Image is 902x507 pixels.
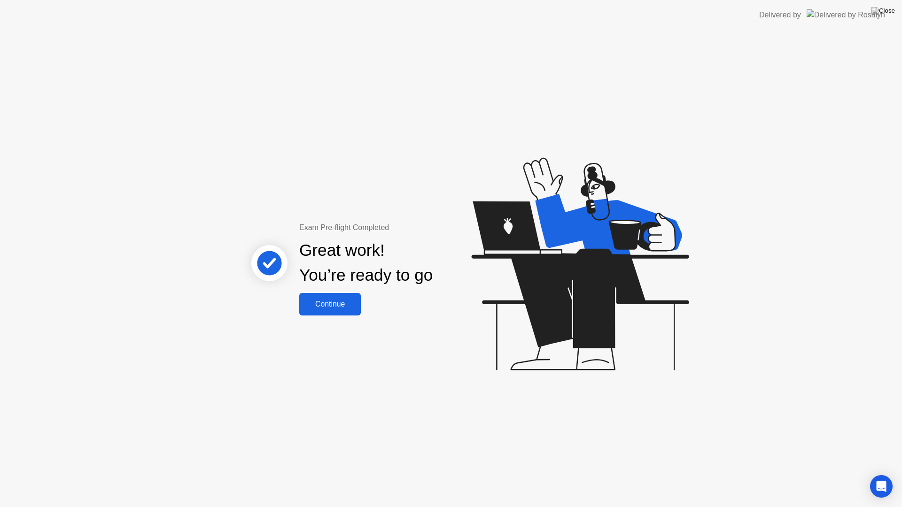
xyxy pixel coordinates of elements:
div: Continue [302,300,358,308]
button: Continue [299,293,361,315]
div: Exam Pre-flight Completed [299,222,493,233]
img: Delivered by Rosalyn [807,9,885,20]
img: Close [871,7,895,15]
div: Delivered by [759,9,801,21]
div: Open Intercom Messenger [870,475,893,498]
div: Great work! You’re ready to go [299,238,433,288]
